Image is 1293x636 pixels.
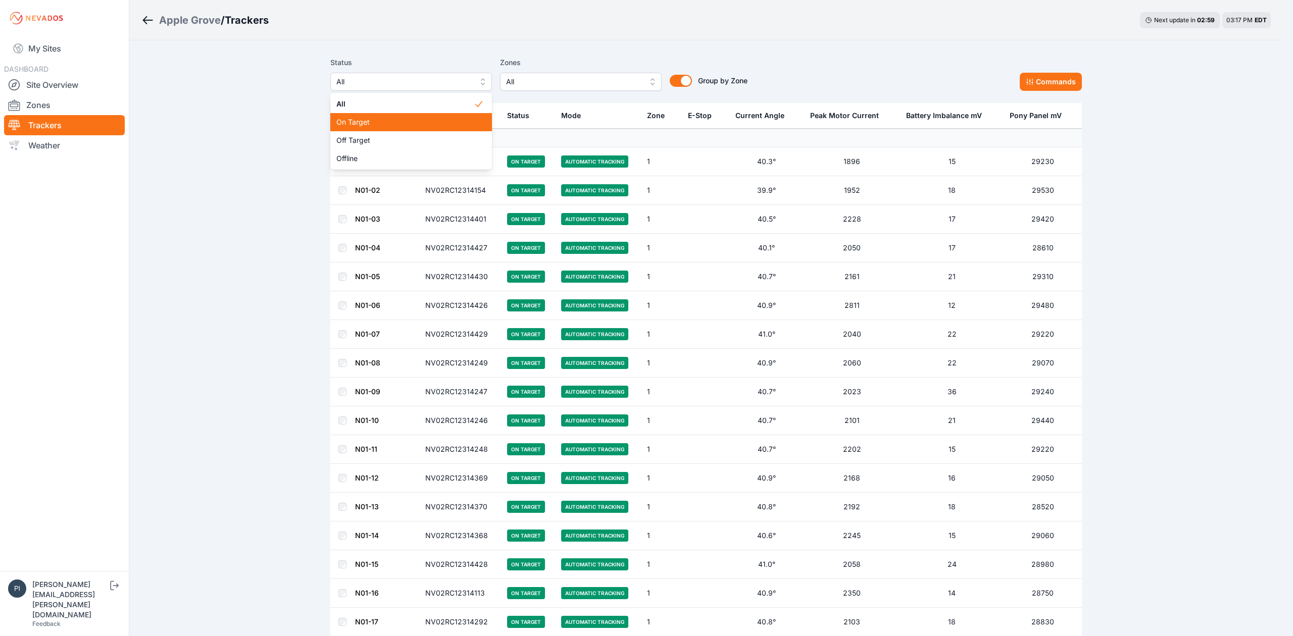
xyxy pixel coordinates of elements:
span: Offline [336,153,474,164]
span: All [336,99,474,109]
span: Off Target [336,135,474,145]
span: On Target [336,117,474,127]
div: All [330,93,492,170]
button: All [330,73,492,91]
span: All [336,76,472,88]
